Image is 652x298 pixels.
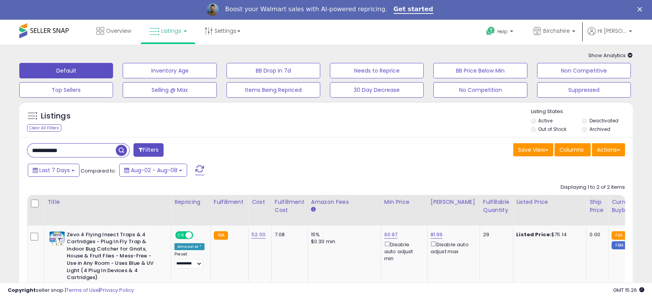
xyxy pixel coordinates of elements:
a: Help [480,20,521,44]
a: 81.99 [431,231,443,239]
h5: Listings [41,111,71,122]
div: Fulfillment [214,198,245,206]
button: Aug-02 - Aug-08 [119,164,187,177]
label: Archived [590,126,610,132]
a: Listings [144,19,193,42]
div: Boost your Walmart sales with AI-powered repricing. [225,5,387,13]
span: Compared to: [81,167,116,174]
div: Clear All Filters [27,124,61,132]
div: 15% [311,231,375,238]
div: Title [47,198,168,206]
span: Help [497,28,508,35]
span: 2025-08-16 15:26 GMT [613,286,644,294]
div: $0.30 min [311,238,375,245]
span: ON [176,232,186,238]
button: Top Sellers [19,82,113,98]
div: Fulfillable Quantity [483,198,510,214]
div: Repricing [174,198,207,206]
label: Deactivated [590,117,618,124]
button: Items Being Repriced [226,82,320,98]
div: Amazon AI * [174,243,204,250]
span: Show Analytics [588,52,633,59]
div: 29 [483,231,507,238]
button: Columns [554,143,591,156]
label: Active [538,117,552,124]
button: Save View [513,143,553,156]
img: 516NPhfY9qL._SL40_.jpg [49,231,65,247]
label: Out of Stock [538,126,566,132]
div: Cost [252,198,268,206]
span: Hi [PERSON_NAME] [598,27,627,35]
button: No Competition [433,82,527,98]
a: Hi [PERSON_NAME] [588,27,632,44]
small: Amazon Fees. [311,206,316,213]
button: 30 Day Decrease [330,82,424,98]
div: Min Price [384,198,424,206]
div: Amazon Fees [311,198,378,206]
span: Overview [106,27,131,35]
div: Listed Price [516,198,583,206]
button: BB Drop in 7d [226,63,320,78]
div: $75.14 [516,231,580,238]
small: FBA [214,231,228,240]
a: Birchshire [527,19,581,44]
span: Last 7 Days [39,166,70,174]
i: Get Help [486,26,495,36]
span: Aug-02 - Aug-08 [131,166,177,174]
span: OFF [192,232,204,238]
a: Privacy Policy [100,286,134,294]
a: 60.97 [384,231,398,239]
button: Suppressed [537,82,631,98]
a: 52.00 [252,231,265,239]
span: Columns [559,146,584,154]
span: Birchshire [543,27,570,35]
div: Close [637,7,645,12]
button: Non Competitive [537,63,631,78]
small: FBM [611,241,627,249]
button: Needs to Reprice [330,63,424,78]
div: Disable auto adjust min [384,240,421,262]
a: Terms of Use [66,286,99,294]
div: Displaying 1 to 2 of 2 items [561,184,625,191]
button: Filters [133,143,164,157]
a: Get started [394,5,433,14]
div: 0.00 [590,231,602,238]
div: Preset: [174,252,204,269]
p: Listing States: [531,108,633,115]
a: Overview [91,19,137,42]
img: Profile image for Adrian [206,3,219,16]
div: Disable auto adjust max [431,240,474,255]
button: BB Price Below Min [433,63,527,78]
strong: Copyright [8,286,36,294]
div: 7.08 [275,231,302,238]
span: Listings [161,27,181,35]
div: Fulfillment Cost [275,198,304,214]
b: Zevo 4 Flying Insect Traps & 4 Cartridges - Plug In Fly Trap & Indoor Bug Catcher for Gnats, Hous... [67,231,160,283]
div: [PERSON_NAME] [431,198,476,206]
div: Current Buybox Price [611,198,651,214]
a: Settings [199,19,246,42]
div: seller snap | | [8,287,134,294]
b: Listed Price: [516,231,551,238]
small: FBA [611,231,626,240]
button: Default [19,63,113,78]
button: Last 7 Days [28,164,79,177]
button: Inventory Age [123,63,216,78]
button: Selling @ Max [123,82,216,98]
div: Ship Price [590,198,605,214]
button: Actions [592,143,625,156]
